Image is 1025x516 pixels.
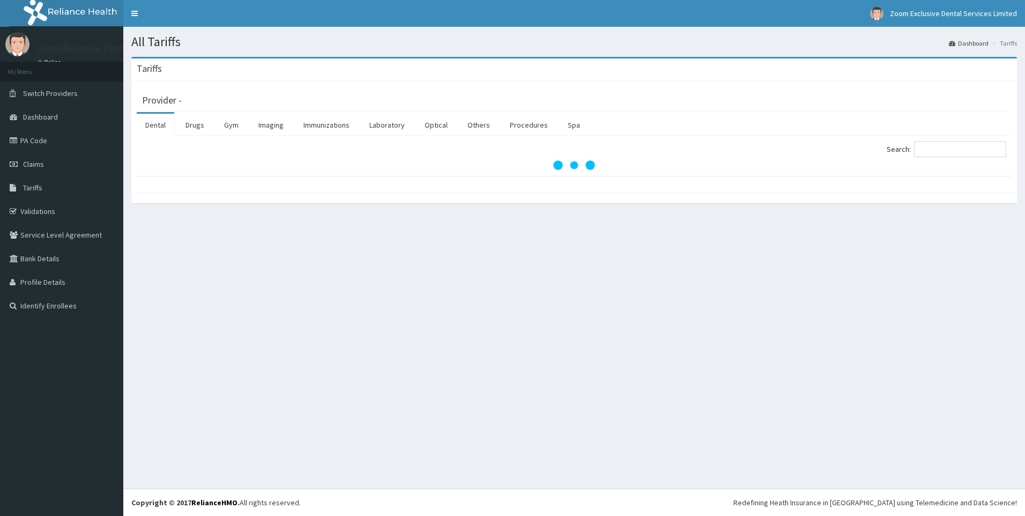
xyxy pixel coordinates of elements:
[216,114,247,136] a: Gym
[131,498,240,507] strong: Copyright © 2017 .
[295,114,358,136] a: Immunizations
[361,114,413,136] a: Laboratory
[142,95,182,105] h3: Provider -
[870,7,883,20] img: User Image
[250,114,292,136] a: Imaging
[137,64,162,73] h3: Tariffs
[890,9,1017,18] span: Zoom Exclusive Dental Services Limited
[459,114,499,136] a: Others
[416,114,456,136] a: Optical
[733,497,1017,508] div: Redefining Heath Insurance in [GEOGRAPHIC_DATA] using Telemedicine and Data Science!
[23,159,44,169] span: Claims
[949,39,989,48] a: Dashboard
[501,114,556,136] a: Procedures
[191,498,237,507] a: RelianceHMO
[553,144,596,187] svg: audio-loading
[38,43,203,53] p: Zoom Exclusive Dental Services Limited
[177,114,213,136] a: Drugs
[131,35,1017,49] h1: All Tariffs
[123,489,1025,516] footer: All rights reserved.
[887,141,1006,157] label: Search:
[5,32,29,56] img: User Image
[559,114,589,136] a: Spa
[137,114,174,136] a: Dental
[23,183,42,193] span: Tariffs
[23,112,58,122] span: Dashboard
[23,89,78,98] span: Switch Providers
[990,39,1017,48] li: Tariffs
[38,58,63,66] a: Online
[914,141,1006,157] input: Search:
